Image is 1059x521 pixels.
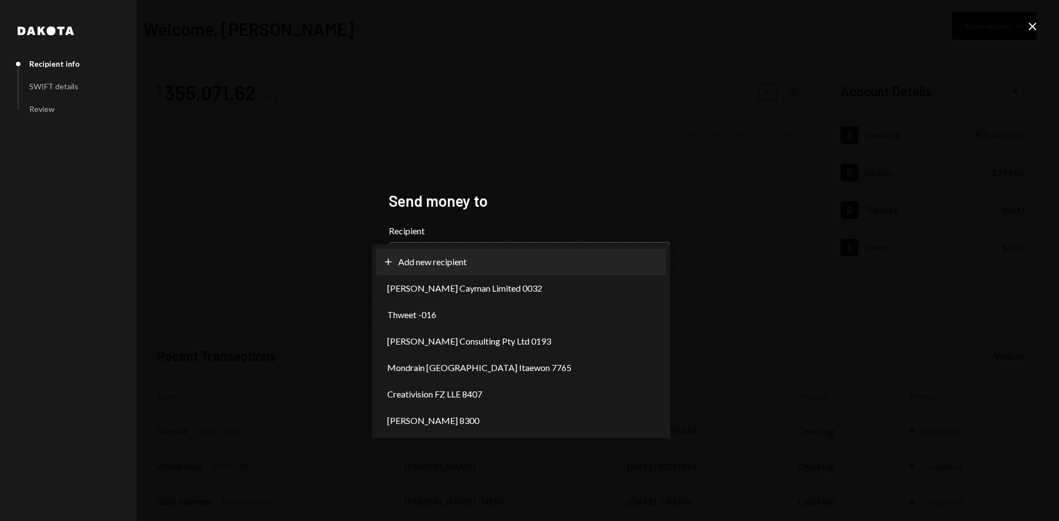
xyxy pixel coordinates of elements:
[29,104,55,114] div: Review
[29,82,78,91] div: SWIFT details
[29,59,80,68] div: Recipient info
[387,388,482,401] span: Creativision FZ LLE 8407
[387,335,551,348] span: [PERSON_NAME] Consulting Pty Ltd 0193
[387,308,436,321] span: Thweet -016
[387,361,571,374] span: Mondrain [GEOGRAPHIC_DATA] Itaewon 7765
[389,224,670,238] label: Recipient
[389,242,670,273] button: Recipient
[398,255,467,268] span: Add new recipient
[387,282,542,295] span: [PERSON_NAME] Cayman Limited 0032
[389,190,670,212] h2: Send money to
[387,414,479,427] span: [PERSON_NAME] 8300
